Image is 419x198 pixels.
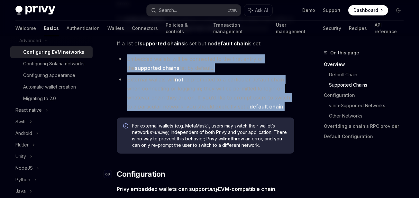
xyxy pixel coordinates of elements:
a: API reference [375,21,404,36]
div: Configuring appearance [23,71,75,79]
a: Default Chain [329,70,409,80]
a: Other Networks [329,111,409,121]
a: User management [276,21,315,36]
strong: Privy embedded wallets can support EVM-compatible chain [117,186,275,192]
div: Swift [15,118,26,126]
div: Flutter [15,141,29,149]
strong: supported chains [140,40,184,47]
a: Navigate to header [104,169,117,179]
a: Authentication [67,21,100,36]
a: Welcome [15,21,36,36]
div: React native [15,106,42,114]
a: Overview [324,59,409,70]
a: Support [323,7,341,14]
strong: not [225,136,232,141]
span: Dashboard [353,7,378,14]
div: Configuring Solana networks [23,60,85,68]
button: Toggle dark mode [393,5,404,15]
div: Configuring EVM networks [23,48,84,56]
a: Configuration [324,90,409,100]
div: Java [15,187,26,195]
strong: supported chains [135,65,179,71]
a: Configuring EVM networks [10,46,93,58]
div: Migrating to 2.0 [23,95,56,102]
a: Demo [302,7,315,14]
div: NodeJS [15,164,33,172]
a: Connectors [132,21,158,36]
li: External wallets will be prompted to a particular default chain when connecting or logging in; th... [117,75,294,111]
button: Ask AI [244,5,272,16]
a: Wallets [107,21,124,36]
strong: not [175,76,183,83]
em: any [209,186,218,192]
img: dark logo [15,6,55,15]
div: Python [15,176,30,184]
em: manually [150,129,168,135]
a: default chain [214,40,248,47]
a: Overriding a chain’s RPC provider [324,121,409,131]
strong: default chain [250,103,283,110]
button: Search...CtrlK [147,5,241,16]
div: Android [15,129,32,137]
div: Unity [15,153,26,160]
span: If a list of is set but no is set: [117,39,294,48]
li: Embedded wallets will be connected to the first entry of the list by default. [117,54,294,72]
span: Ctrl K [227,8,237,13]
a: Security [323,21,341,36]
a: Basics [44,21,59,36]
a: Supported Chains [329,80,409,90]
svg: Info [123,123,130,130]
span: On this page [330,49,359,57]
div: Automatic wallet creation [23,83,76,91]
a: Configuring Solana networks [10,58,93,70]
a: viem-Supported Networks [329,100,409,111]
div: Search... [159,6,177,14]
a: Dashboard [348,5,388,15]
a: Default Configuration [324,131,409,142]
a: Policies & controls [166,21,205,36]
a: Transaction management [213,21,268,36]
a: Migrating to 2.0 [10,93,93,104]
span: Ask AI [255,7,268,14]
span: Configuration [117,169,165,179]
span: For external wallets (e.g. MetaMask), users may switch their wallet’s network , independent of bo... [132,123,288,148]
a: Automatic wallet creation [10,81,93,93]
a: Recipes [349,21,367,36]
span: . [117,184,294,193]
a: Configuring appearance [10,70,93,81]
